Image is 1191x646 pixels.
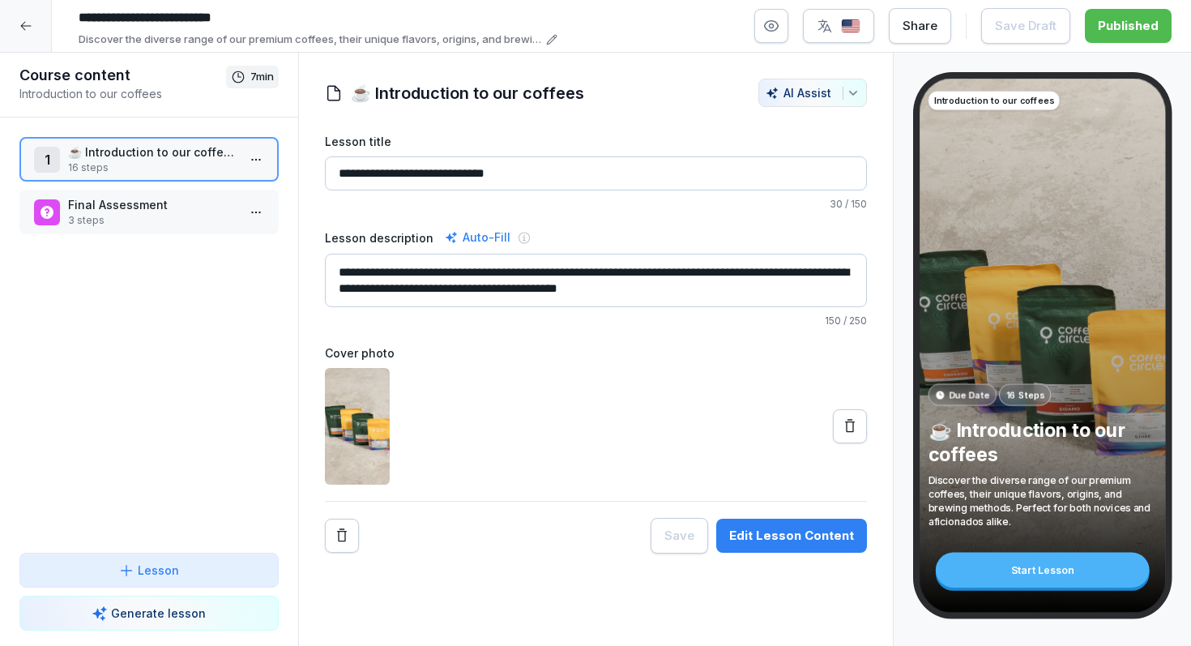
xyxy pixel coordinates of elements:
p: Final Assessment [68,196,237,213]
p: Discover the diverse range of our premium coffees, their unique flavors, origins, and brewing met... [928,473,1156,528]
div: 1 [34,147,60,173]
p: Discover the diverse range of our premium coffees, their unique flavors, origins, and brewing met... [79,32,541,48]
div: Edit Lesson Content [729,527,854,545]
p: 7 min [250,69,274,85]
p: 16 steps [68,160,237,175]
button: Remove [325,519,359,553]
p: Generate lesson [111,605,206,622]
p: Introduction to our coffees [933,94,1054,107]
p: / 150 [325,197,867,212]
button: Save Draft [981,8,1070,44]
p: 16 Steps [1005,388,1044,401]
p: Lesson [138,562,179,579]
button: Lesson [19,553,279,588]
button: Edit Lesson Content [716,519,867,553]
p: / 250 [325,314,867,328]
label: Lesson title [325,133,867,150]
button: Share [889,8,951,44]
span: 150 [825,314,841,327]
div: Save [664,527,694,545]
div: AI Assist [766,86,860,100]
div: Share [903,17,937,35]
label: Cover photo [325,344,867,362]
p: ☕️ Introduction to our coffees [928,418,1156,466]
div: Save Draft [995,17,1057,35]
h1: ☕️ Introduction to our coffees [351,81,584,105]
button: Published [1085,9,1172,43]
div: Auto-Fill [442,228,514,247]
img: foo8gkqye0v1ozhr85ez23bf.png [325,368,390,485]
div: Published [1098,17,1159,35]
button: AI Assist [758,79,867,107]
div: Final Assessment3 steps [19,190,279,234]
button: Save [651,518,708,554]
label: Lesson description [325,229,433,246]
p: Introduction to our coffees [19,85,226,102]
p: 3 steps [68,213,237,228]
button: Generate lesson [19,596,279,631]
h1: Course content [19,66,226,85]
img: us.svg [841,19,860,34]
span: 30 [830,198,843,210]
p: ☕️ Introduction to our coffees [68,143,237,160]
div: Start Lesson [935,553,1149,588]
div: 1☕️ Introduction to our coffees16 steps [19,137,279,182]
p: Due Date [949,388,989,401]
